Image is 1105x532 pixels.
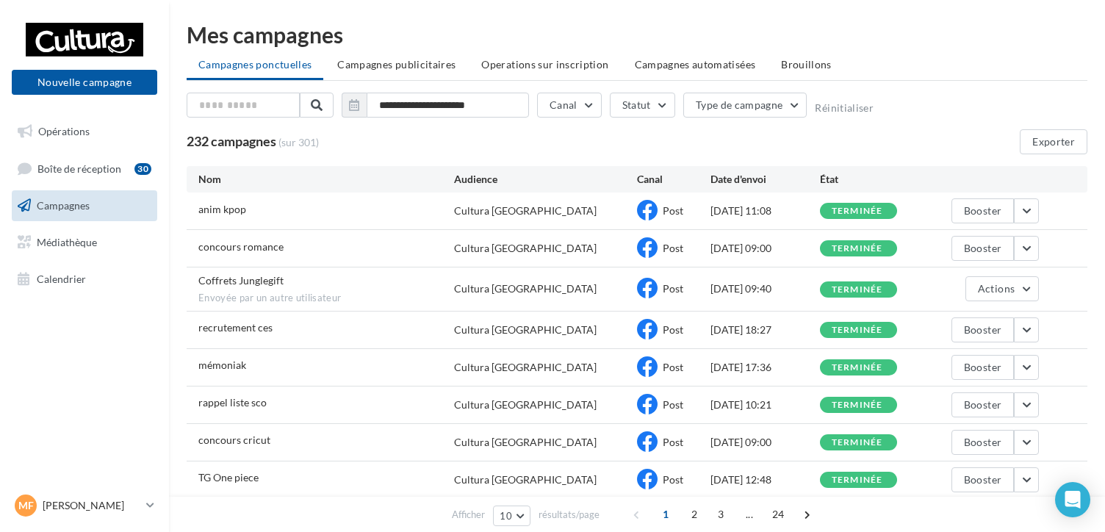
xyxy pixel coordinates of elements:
span: anim kpop [198,203,246,215]
div: [DATE] 12:48 [710,472,820,487]
span: Boîte de réception [37,162,121,174]
span: Calendrier [37,272,86,284]
button: Statut [610,93,675,118]
a: Boîte de réception30 [9,153,160,184]
span: concours romance [198,240,284,253]
span: 232 campagnes [187,133,276,149]
button: 10 [493,506,530,526]
div: [DATE] 10:21 [710,398,820,412]
div: [DATE] 09:40 [710,281,820,296]
span: résultats/page [539,508,600,522]
span: mémoniak [198,359,246,371]
div: terminée [832,475,883,485]
button: Actions [965,276,1039,301]
a: MF [PERSON_NAME] [12,492,157,520]
div: État [820,172,929,187]
div: [DATE] 18:27 [710,323,820,337]
span: Post [663,398,683,411]
span: Post [663,242,683,254]
span: rappel liste sco [198,396,267,409]
span: 2 [683,503,706,526]
div: [DATE] 17:36 [710,360,820,375]
div: Audience [454,172,637,187]
span: Post [663,282,683,295]
span: TG One piece [198,471,259,484]
div: Cultura [GEOGRAPHIC_DATA] [454,204,597,218]
span: concours cricut [198,434,270,446]
span: MF [18,498,34,513]
button: Réinitialiser [815,102,874,114]
button: Booster [951,467,1014,492]
div: [DATE] 11:08 [710,204,820,218]
div: Cultura [GEOGRAPHIC_DATA] [454,281,597,296]
button: Booster [951,198,1014,223]
div: 30 [134,163,151,175]
p: [PERSON_NAME] [43,498,140,513]
div: [DATE] 09:00 [710,435,820,450]
div: Date d'envoi [710,172,820,187]
span: Post [663,473,683,486]
div: terminée [832,206,883,216]
span: Brouillons [781,58,832,71]
a: Calendrier [9,264,160,295]
span: Campagnes publicitaires [337,58,456,71]
div: Open Intercom Messenger [1055,482,1090,517]
span: Post [663,204,683,217]
span: Campagnes [37,199,90,212]
div: terminée [832,400,883,410]
a: Campagnes [9,190,160,221]
button: Exporter [1020,129,1087,154]
span: Médiathèque [37,236,97,248]
div: terminée [832,326,883,335]
span: Envoyée par un autre utilisateur [198,292,454,305]
span: Post [663,436,683,448]
div: [DATE] 09:00 [710,241,820,256]
button: Type de campagne [683,93,807,118]
span: recrutement ces [198,321,273,334]
span: (sur 301) [278,135,319,150]
div: Cultura [GEOGRAPHIC_DATA] [454,323,597,337]
div: Mes campagnes [187,24,1087,46]
button: Booster [951,392,1014,417]
div: Cultura [GEOGRAPHIC_DATA] [454,398,597,412]
div: Nom [198,172,454,187]
span: Operations sur inscription [481,58,608,71]
div: Cultura [GEOGRAPHIC_DATA] [454,360,597,375]
div: Cultura [GEOGRAPHIC_DATA] [454,472,597,487]
span: 10 [500,510,512,522]
div: Canal [637,172,710,187]
div: Cultura [GEOGRAPHIC_DATA] [454,435,597,450]
span: Opérations [38,125,90,137]
button: Booster [951,236,1014,261]
a: Opérations [9,116,160,147]
span: Campagnes automatisées [635,58,756,71]
div: terminée [832,285,883,295]
div: Cultura [GEOGRAPHIC_DATA] [454,241,597,256]
span: Post [663,361,683,373]
span: 1 [654,503,677,526]
span: Coffrets Junglegift [198,274,284,287]
span: 3 [709,503,733,526]
div: terminée [832,244,883,254]
button: Canal [537,93,602,118]
button: Booster [951,355,1014,380]
span: Post [663,323,683,336]
a: Médiathèque [9,227,160,258]
span: 24 [766,503,791,526]
button: Booster [951,430,1014,455]
span: ... [738,503,761,526]
button: Nouvelle campagne [12,70,157,95]
div: terminée [832,438,883,447]
span: Afficher [452,508,485,522]
button: Booster [951,317,1014,342]
span: Actions [978,282,1015,295]
div: terminée [832,363,883,373]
